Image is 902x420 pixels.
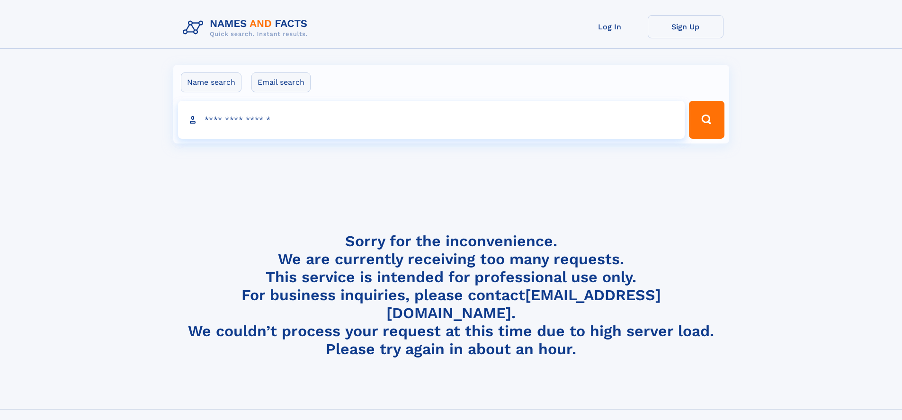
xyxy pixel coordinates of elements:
[181,72,241,92] label: Name search
[689,101,724,139] button: Search Button
[251,72,311,92] label: Email search
[648,15,723,38] a: Sign Up
[572,15,648,38] a: Log In
[178,101,685,139] input: search input
[179,232,723,358] h4: Sorry for the inconvenience. We are currently receiving too many requests. This service is intend...
[386,286,661,322] a: [EMAIL_ADDRESS][DOMAIN_NAME]
[179,15,315,41] img: Logo Names and Facts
